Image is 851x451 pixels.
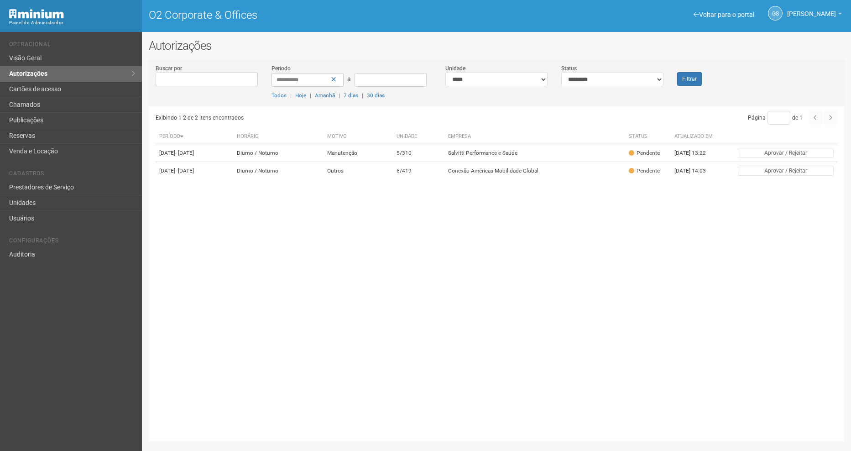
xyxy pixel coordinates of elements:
[629,149,660,157] div: Pendente
[444,129,625,144] th: Empresa
[748,115,803,121] span: Página de 1
[175,168,194,174] span: - [DATE]
[324,129,393,144] th: Motivo
[149,39,844,52] h2: Autorizações
[362,92,363,99] span: |
[271,64,291,73] label: Período
[295,92,306,99] a: Hoje
[271,92,287,99] a: Todos
[671,144,721,162] td: [DATE] 13:22
[149,9,490,21] h1: O2 Corporate & Offices
[561,64,577,73] label: Status
[324,162,393,180] td: Outros
[787,11,842,19] a: [PERSON_NAME]
[156,129,233,144] th: Período
[233,162,324,180] td: Diurno / Noturno
[738,166,834,176] button: Aprovar / Rejeitar
[339,92,340,99] span: |
[156,144,233,162] td: [DATE]
[175,150,194,156] span: - [DATE]
[290,92,292,99] span: |
[444,144,625,162] td: Salvitti Performance e Saúde
[787,1,836,17] span: Gabriela Souza
[393,144,444,162] td: 5/310
[738,148,834,158] button: Aprovar / Rejeitar
[9,41,135,51] li: Operacional
[768,6,783,21] a: GS
[324,144,393,162] td: Manutenção
[625,129,671,144] th: Status
[694,11,754,18] a: Voltar para o portal
[444,162,625,180] td: Conexão Américas Mobilidade Global
[9,9,64,19] img: Minium
[393,162,444,180] td: 6/419
[233,129,324,144] th: Horário
[671,129,721,144] th: Atualizado em
[367,92,385,99] a: 30 dias
[156,111,494,125] div: Exibindo 1-2 de 2 itens encontrados
[393,129,444,144] th: Unidade
[315,92,335,99] a: Amanhã
[344,92,358,99] a: 7 dias
[9,19,135,27] div: Painel do Administrador
[9,170,135,180] li: Cadastros
[156,162,233,180] td: [DATE]
[233,144,324,162] td: Diurno / Noturno
[671,162,721,180] td: [DATE] 14:03
[310,92,311,99] span: |
[156,64,182,73] label: Buscar por
[629,167,660,175] div: Pendente
[445,64,465,73] label: Unidade
[9,237,135,247] li: Configurações
[347,75,351,83] span: a
[677,72,702,86] button: Filtrar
